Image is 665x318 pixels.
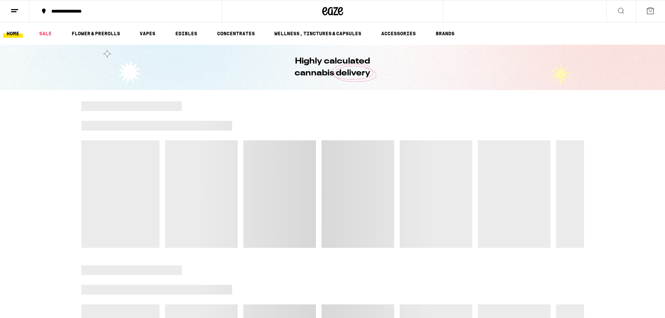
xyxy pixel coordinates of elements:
[3,29,23,38] a: HOME
[378,29,419,38] a: ACCESSORIES
[432,29,458,38] a: BRANDS
[271,29,365,38] a: WELLNESS, TINCTURES & CAPSULES
[36,29,55,38] a: SALE
[136,29,159,38] a: VAPES
[214,29,258,38] a: CONCENTRATES
[275,56,390,79] h1: Highly calculated cannabis delivery
[172,29,201,38] a: EDIBLES
[68,29,124,38] a: FLOWER & PREROLLS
